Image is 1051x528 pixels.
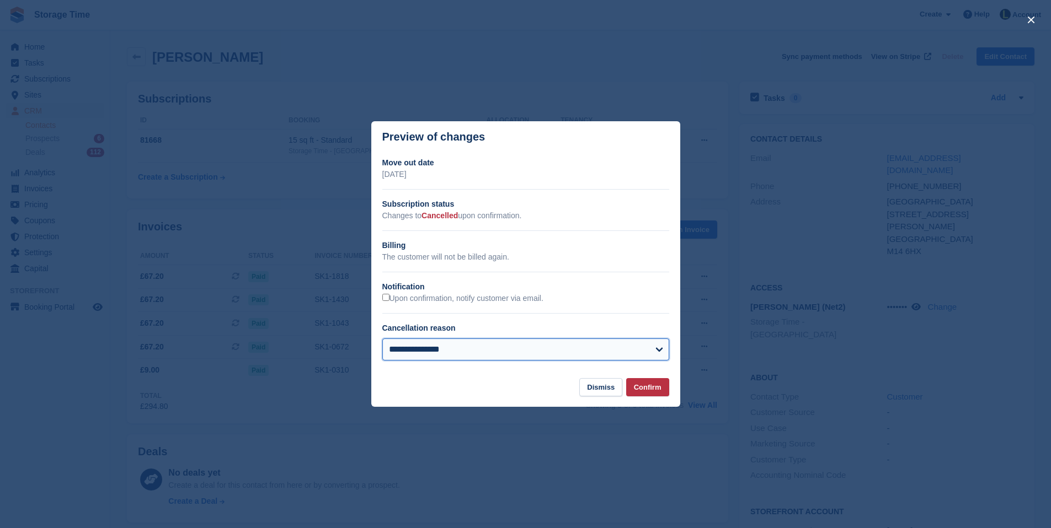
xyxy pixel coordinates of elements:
[382,251,669,263] p: The customer will not be billed again.
[382,131,486,143] p: Preview of changes
[422,211,458,220] span: Cancelled
[382,198,669,210] h2: Subscription status
[382,157,669,169] h2: Move out date
[382,240,669,251] h2: Billing
[626,378,669,396] button: Confirm
[382,281,669,293] h2: Notification
[579,378,622,396] button: Dismiss
[382,210,669,222] p: Changes to upon confirmation.
[1022,11,1040,29] button: close
[382,294,543,304] label: Upon confirmation, notify customer via email.
[382,324,456,332] label: Cancellation reason
[382,169,669,180] p: [DATE]
[382,294,390,301] input: Upon confirmation, notify customer via email.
